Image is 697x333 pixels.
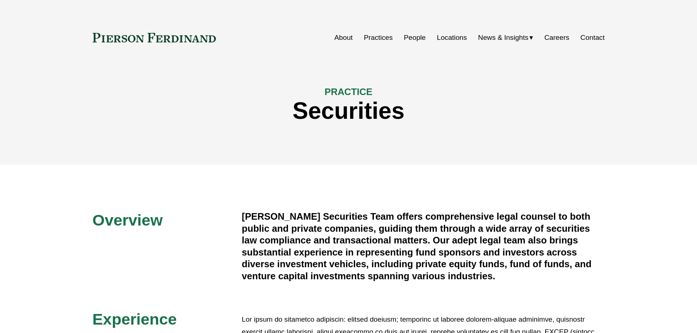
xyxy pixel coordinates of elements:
a: folder dropdown [478,31,533,45]
a: Locations [437,31,467,45]
a: Careers [544,31,569,45]
a: Practices [364,31,393,45]
span: PRACTICE [325,87,372,97]
a: Contact [580,31,604,45]
span: Overview [93,211,163,229]
h4: [PERSON_NAME] Securities Team offers comprehensive legal counsel to both public and private compa... [242,211,605,282]
h1: Securities [93,98,605,124]
a: People [404,31,426,45]
span: Experience [93,310,177,328]
a: About [334,31,353,45]
span: News & Insights [478,31,529,44]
